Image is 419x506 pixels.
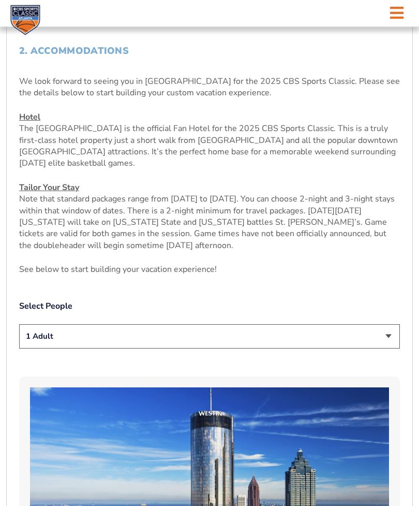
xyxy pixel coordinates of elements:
u: Hotel [19,112,40,123]
p: See below to start building your vacation experience! [19,264,400,276]
label: Select People [19,301,400,312]
h2: 2. Accommodations [19,46,400,57]
img: CBS Sports Classic [10,5,40,35]
p: The [GEOGRAPHIC_DATA] is the official Fan Hotel for the 2025 CBS Sports Classic. This is a truly ... [19,112,400,170]
p: We look forward to seeing you in [GEOGRAPHIC_DATA] for the 2025 CBS Sports Classic. Please see th... [19,76,400,99]
p: Note that standard packages range from [DATE] to [DATE]. You can choose 2-night and 3-night stays... [19,182,400,252]
u: Tailor Your Stay [19,182,79,194]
